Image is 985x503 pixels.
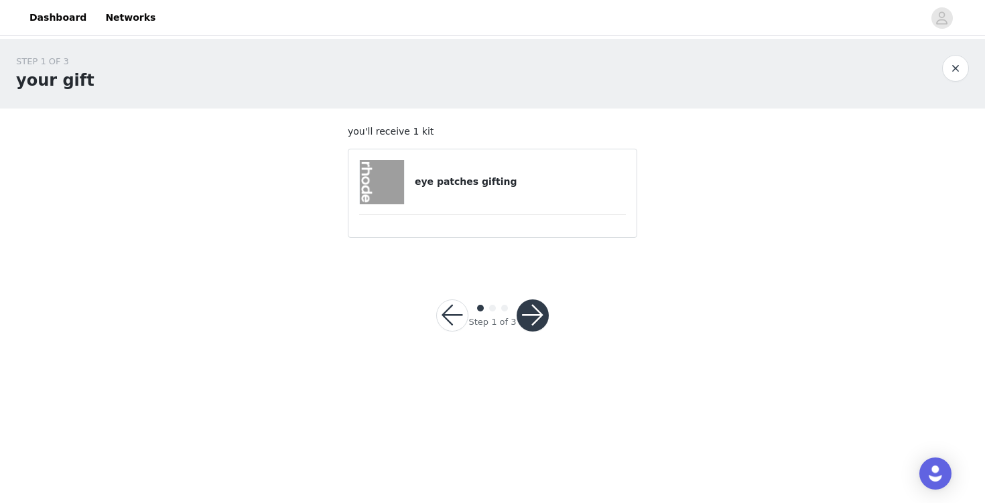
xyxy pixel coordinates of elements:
div: Open Intercom Messenger [919,457,951,490]
img: eye patches gifting [360,160,404,204]
div: STEP 1 OF 3 [16,55,94,68]
a: Networks [97,3,163,33]
div: avatar [935,7,948,29]
h1: your gift [16,68,94,92]
h4: eye patches gifting [415,175,626,189]
a: Dashboard [21,3,94,33]
p: you'll receive 1 kit [348,125,637,139]
div: Step 1 of 3 [468,315,516,329]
